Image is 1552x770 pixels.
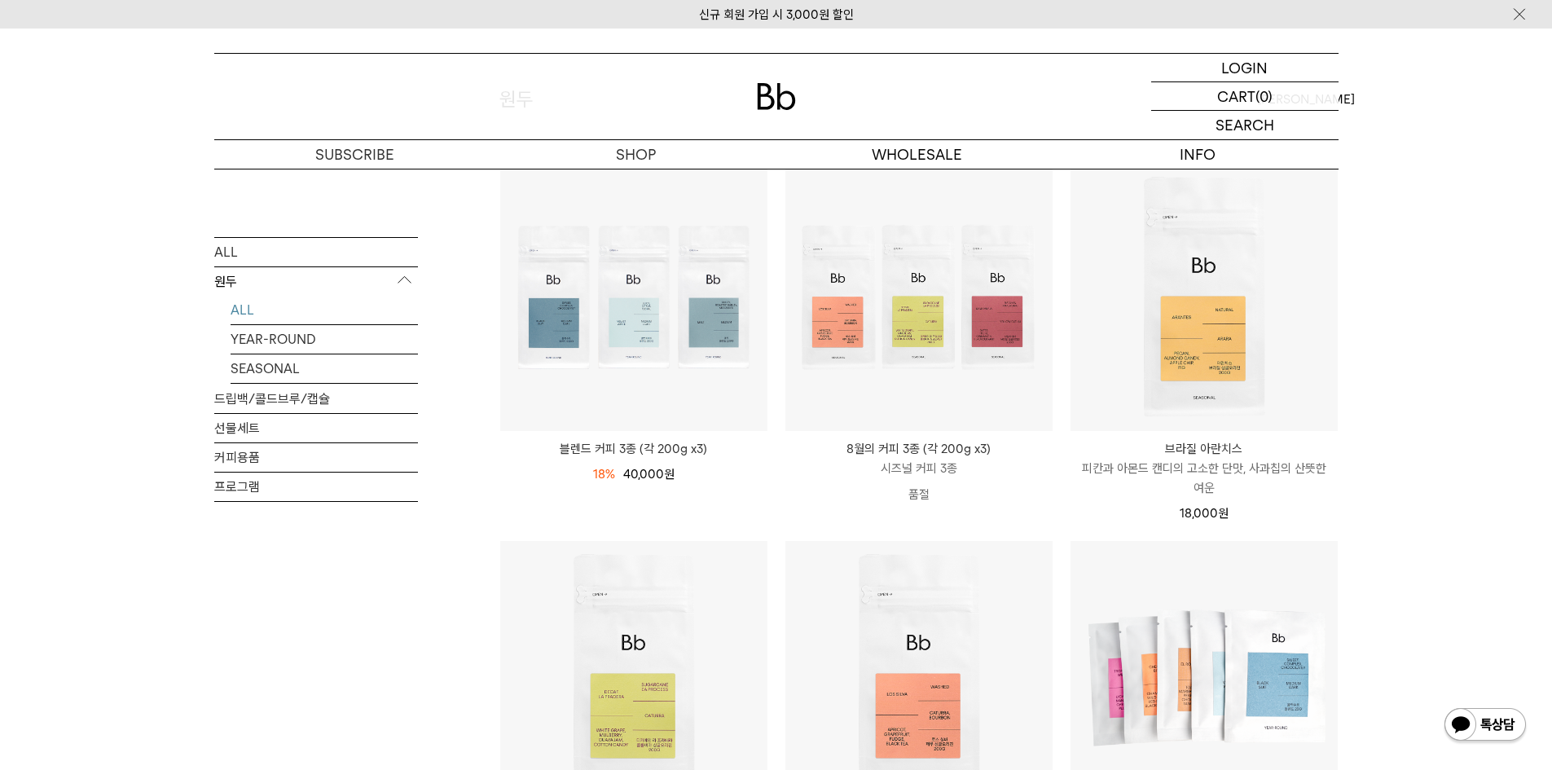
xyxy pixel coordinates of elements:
[1071,459,1338,498] p: 피칸과 아몬드 캔디의 고소한 단맛, 사과칩의 산뜻한 여운
[664,467,675,482] span: 원
[214,413,418,442] a: 선물세트
[699,7,854,22] a: 신규 회원 가입 시 3,000원 할인
[214,472,418,500] a: 프로그램
[214,442,418,471] a: 커피용품
[1180,506,1229,521] span: 18,000
[1071,164,1338,431] img: 브라질 아란치스
[214,140,495,169] a: SUBSCRIBE
[1217,82,1255,110] p: CART
[1221,54,1268,81] p: LOGIN
[593,464,615,484] div: 18%
[623,467,675,482] span: 40,000
[1255,82,1273,110] p: (0)
[214,384,418,412] a: 드립백/콜드브루/캡슐
[1216,111,1274,139] p: SEARCH
[500,439,767,459] a: 블렌드 커피 3종 (각 200g x3)
[231,295,418,323] a: ALL
[757,83,796,110] img: 로고
[785,459,1053,478] p: 시즈널 커피 3종
[785,439,1053,459] p: 8월의 커피 3종 (각 200g x3)
[1151,82,1339,111] a: CART (0)
[495,140,776,169] a: SHOP
[1057,140,1339,169] p: INFO
[1071,439,1338,459] p: 브라질 아란치스
[1218,506,1229,521] span: 원
[785,439,1053,478] a: 8월의 커피 3종 (각 200g x3) 시즈널 커피 3종
[776,140,1057,169] p: WHOLESALE
[1443,706,1528,746] img: 카카오톡 채널 1:1 채팅 버튼
[1071,439,1338,498] a: 브라질 아란치스 피칸과 아몬드 캔디의 고소한 단맛, 사과칩의 산뜻한 여운
[214,237,418,266] a: ALL
[500,164,767,431] img: 블렌드 커피 3종 (각 200g x3)
[785,164,1053,431] img: 8월의 커피 3종 (각 200g x3)
[1151,54,1339,82] a: LOGIN
[214,266,418,296] p: 원두
[785,478,1053,511] p: 품절
[231,354,418,382] a: SEASONAL
[231,324,418,353] a: YEAR-ROUND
